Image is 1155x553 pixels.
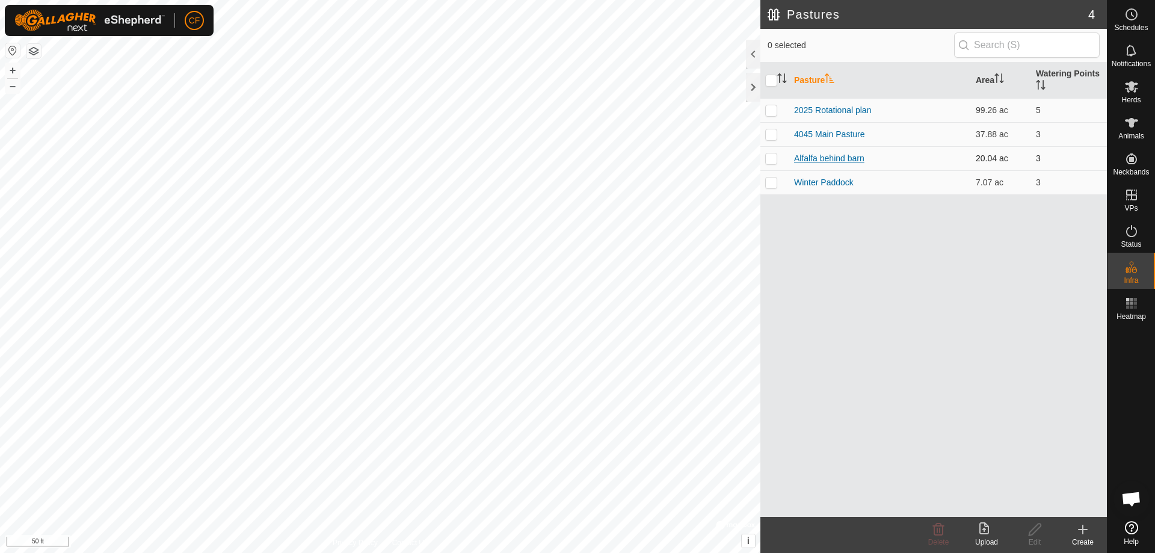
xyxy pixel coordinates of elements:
span: 4 [1088,5,1095,23]
p-sorticon: Activate to sort [1036,82,1046,91]
input: Search (S) [954,32,1100,58]
span: Animals [1118,132,1144,140]
th: Area [971,63,1031,99]
a: Privacy Policy [333,537,378,548]
th: Watering Points [1031,63,1107,99]
h2: Pastures [768,7,1088,22]
span: 0 selected [768,39,954,52]
a: 4045 Main Pasture [794,129,865,139]
p-sorticon: Activate to sort [777,75,787,85]
td: 3 [1031,170,1107,194]
img: Gallagher Logo [14,10,165,31]
span: Infra [1124,277,1138,284]
a: Winter Paddock [794,178,854,187]
td: 7.07 ac [971,170,1031,194]
span: Neckbands [1113,168,1149,176]
p-sorticon: Activate to sort [994,75,1004,85]
button: i [742,534,755,548]
th: Pasture [789,63,971,99]
span: Notifications [1112,60,1151,67]
td: 20.04 ac [971,146,1031,170]
td: 3 [1031,146,1107,170]
a: 2025 Rotational plan [794,105,871,115]
span: CF [189,14,200,27]
td: 37.88 ac [971,122,1031,146]
a: Open chat [1113,481,1150,517]
span: Heatmap [1116,313,1146,320]
button: – [5,79,20,93]
p-sorticon: Activate to sort [825,75,834,85]
span: Herds [1121,96,1141,103]
div: Upload [962,537,1011,548]
div: Create [1059,537,1107,548]
a: Alfalfa behind barn [794,153,864,163]
span: i [747,536,750,546]
span: Status [1121,241,1141,248]
td: 99.26 ac [971,98,1031,122]
button: Map Layers [26,44,41,58]
td: 5 [1031,98,1107,122]
a: Help [1107,516,1155,550]
span: Schedules [1114,24,1148,31]
div: Edit [1011,537,1059,548]
span: Help [1124,538,1139,545]
button: Reset Map [5,43,20,58]
button: + [5,63,20,78]
td: 3 [1031,122,1107,146]
span: VPs [1124,205,1138,212]
a: Contact Us [392,537,428,548]
span: Delete [928,538,949,546]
